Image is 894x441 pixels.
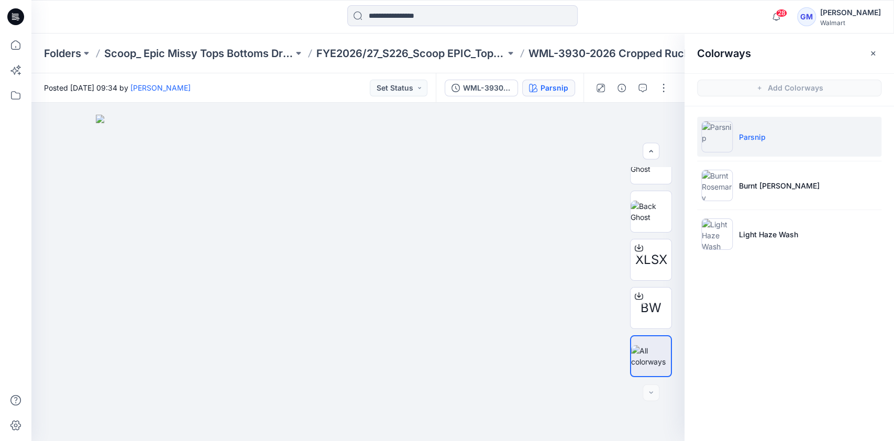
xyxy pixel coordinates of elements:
[463,82,511,94] div: WML-3930-2026 Cropped Jacket_Full Colorway
[528,46,718,61] p: WML-3930-2026 Cropped Ruched Jacket
[739,131,766,142] p: Parsnip
[631,345,671,367] img: All colorways
[739,180,820,191] p: Burnt [PERSON_NAME]
[613,80,630,96] button: Details
[797,7,816,26] div: GM
[631,201,671,223] img: Back Ghost
[44,82,191,93] span: Posted [DATE] 09:34 by
[130,83,191,92] a: [PERSON_NAME]
[540,82,568,94] div: Parsnip
[701,121,733,152] img: Parsnip
[697,47,751,60] h2: Colorways
[641,299,661,317] span: BW
[44,46,81,61] a: Folders
[445,80,518,96] button: WML-3930-2026 Cropped Jacket_Full Colorway
[701,218,733,250] img: Light Haze Wash
[701,170,733,201] img: Burnt Rosemary
[522,80,575,96] button: Parsnip
[104,46,293,61] a: Scoop_ Epic Missy Tops Bottoms Dress
[739,229,798,240] p: Light Haze Wash
[776,9,787,17] span: 28
[820,19,881,27] div: Walmart
[96,115,620,441] img: eyJhbGciOiJIUzI1NiIsImtpZCI6IjAiLCJzbHQiOiJzZXMiLCJ0eXAiOiJKV1QifQ.eyJkYXRhIjp7InR5cGUiOiJzdG9yYW...
[316,46,505,61] a: FYE2026/27_S226_Scoop EPIC_Top & Bottom
[820,6,881,19] div: [PERSON_NAME]
[635,250,667,269] span: XLSX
